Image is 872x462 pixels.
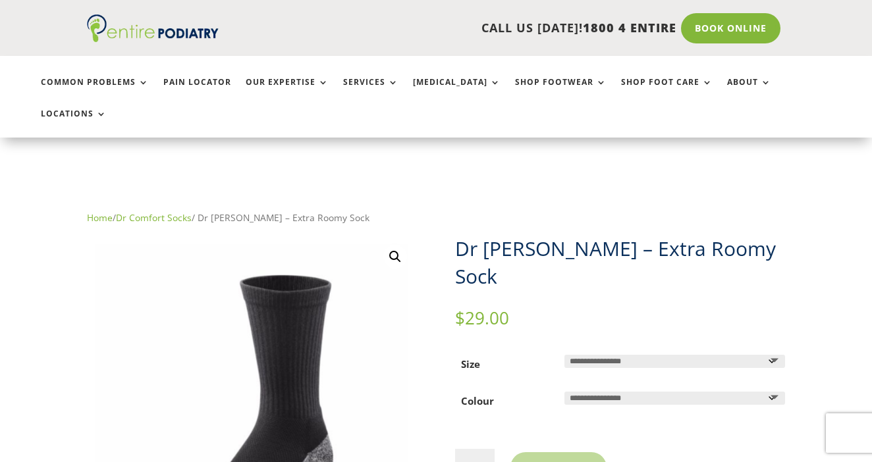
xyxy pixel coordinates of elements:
a: Our Expertise [246,78,329,106]
a: Common Problems [41,78,149,106]
bdi: 29.00 [455,306,509,330]
a: Book Online [681,13,780,43]
a: Home [87,211,113,224]
a: Shop Footwear [515,78,607,106]
a: Locations [41,109,107,138]
span: $ [455,306,465,330]
a: Dr Comfort Socks [116,211,192,224]
p: CALL US [DATE]! [245,20,676,37]
a: Entire Podiatry [87,32,219,45]
label: Colour [461,394,494,407]
a: Services [343,78,398,106]
a: View full-screen image gallery [383,245,407,269]
a: Pain Locator [163,78,231,106]
label: Size [461,357,480,371]
a: About [727,78,771,106]
h1: Dr [PERSON_NAME] – Extra Roomy Sock [455,235,784,290]
a: [MEDICAL_DATA] [413,78,501,106]
img: logo (1) [87,14,219,42]
a: Shop Foot Care [621,78,713,106]
span: 1800 4 ENTIRE [583,20,676,36]
nav: Breadcrumb [87,209,784,226]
